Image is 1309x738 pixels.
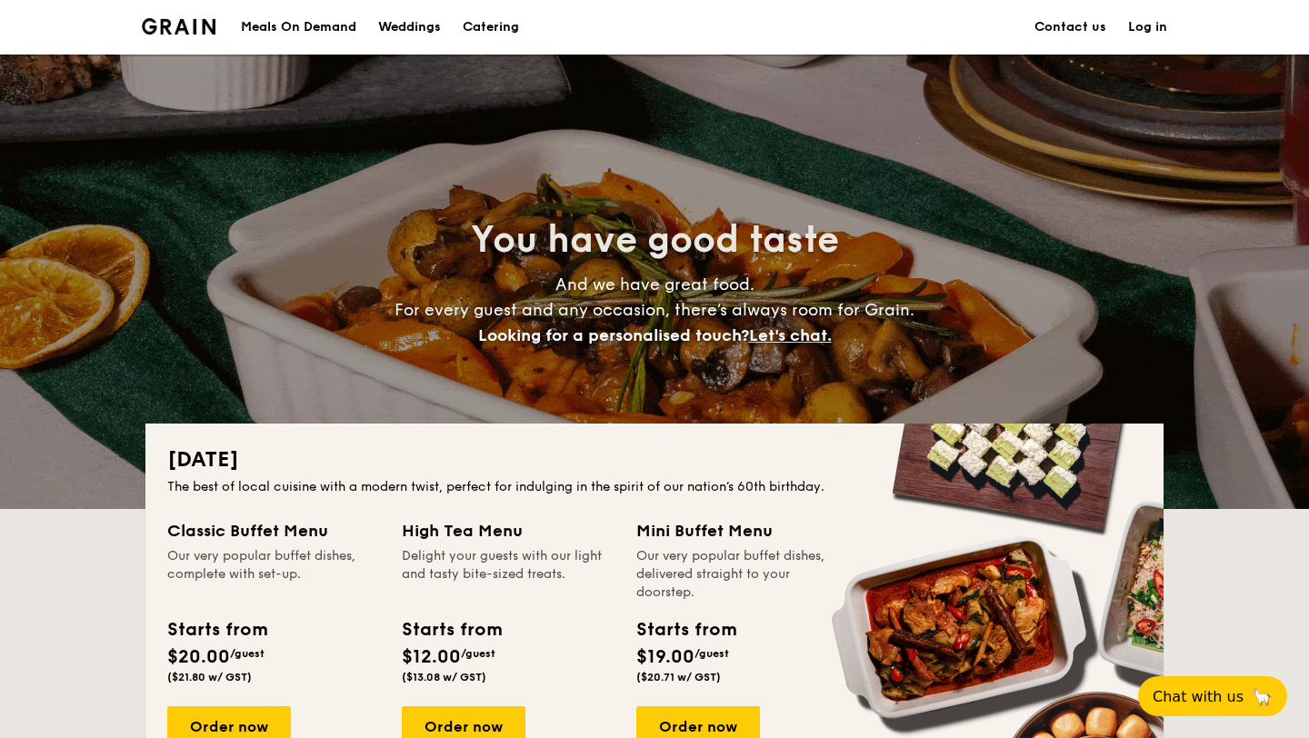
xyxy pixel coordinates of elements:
button: Chat with us🦙 [1138,676,1287,716]
span: /guest [230,647,265,660]
span: $20.00 [167,646,230,668]
span: Let's chat. [749,325,832,345]
div: Classic Buffet Menu [167,518,380,544]
span: ($13.08 w/ GST) [402,671,486,683]
span: ($20.71 w/ GST) [636,671,721,683]
img: Grain [142,18,215,35]
span: ($21.80 w/ GST) [167,671,252,683]
span: $19.00 [636,646,694,668]
div: Delight your guests with our light and tasty bite-sized treats. [402,547,615,602]
div: Our very popular buffet dishes, complete with set-up. [167,547,380,602]
div: Mini Buffet Menu [636,518,849,544]
div: Starts from [167,616,266,643]
a: Logotype [142,18,215,35]
div: Starts from [636,616,735,643]
span: You have good taste [471,218,839,262]
div: Starts from [402,616,501,643]
span: /guest [461,647,495,660]
span: Looking for a personalised touch? [478,325,749,345]
span: /guest [694,647,729,660]
span: And we have great food. For every guest and any occasion, there’s always room for Grain. [395,274,914,345]
span: Chat with us [1153,688,1244,705]
h2: [DATE] [167,445,1142,474]
div: High Tea Menu [402,518,615,544]
span: 🦙 [1251,686,1273,707]
div: The best of local cuisine with a modern twist, perfect for indulging in the spirit of our nation’... [167,478,1142,496]
span: $12.00 [402,646,461,668]
div: Our very popular buffet dishes, delivered straight to your doorstep. [636,547,849,602]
